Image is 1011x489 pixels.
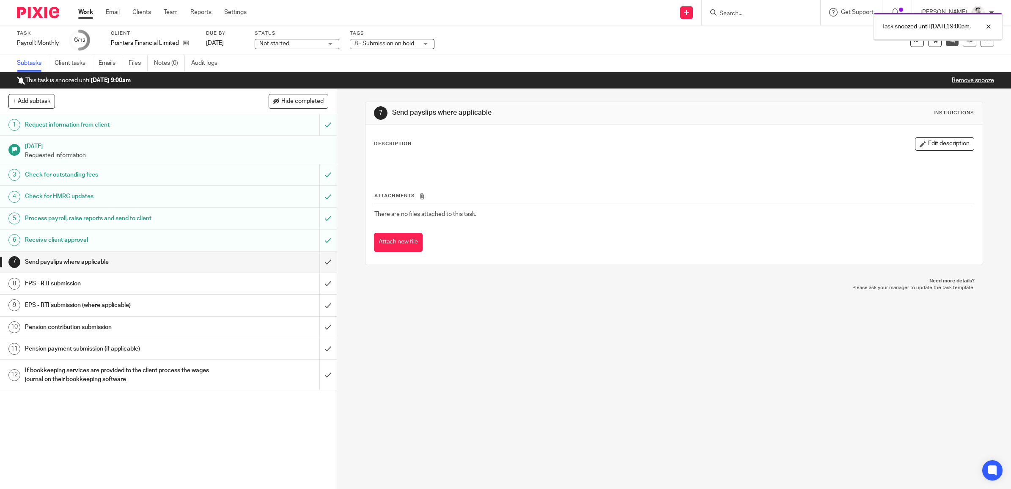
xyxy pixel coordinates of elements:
div: 11 [8,343,20,355]
a: Team [164,8,178,17]
span: 8 - Submission on hold [354,41,414,47]
h1: EPS - RTI submission (where applicable) [25,299,216,312]
p: Description [374,141,412,147]
button: Attach new file [374,233,423,252]
h1: Send payslips where applicable [392,108,692,117]
label: Status [255,30,339,37]
a: Client tasks [55,55,92,72]
a: Subtasks [17,55,48,72]
a: Audit logs [191,55,224,72]
img: Pixie [17,7,59,18]
a: Reports [190,8,212,17]
h1: Send payslips where applicable [25,256,216,268]
div: 12 [8,369,20,381]
small: /12 [78,38,85,43]
a: Settings [224,8,247,17]
p: Task snoozed until [DATE] 9:00am. [882,22,971,31]
h1: Request information from client [25,119,216,131]
div: 5 [8,213,20,224]
div: 6 [74,35,85,45]
span: Attachments [374,193,415,198]
div: Payroll: Monthly [17,39,59,47]
label: Tags [350,30,434,37]
label: Task [17,30,59,37]
p: Need more details? [374,278,975,285]
h1: FPS - RTI submission [25,277,216,290]
h1: Receive client approval [25,234,216,246]
div: 7 [374,106,387,120]
div: 1 [8,119,20,131]
div: 10 [8,321,20,333]
b: [DATE] 9:00am [91,77,131,83]
h1: Process payroll, raise reports and send to client [25,212,216,225]
div: 3 [8,169,20,181]
div: 8 [8,278,20,290]
button: Hide completed [269,94,328,108]
a: Emails [99,55,122,72]
p: Please ask your manager to update the task template. [374,285,975,291]
div: Instructions [934,110,974,116]
label: Client [111,30,195,37]
button: Edit description [915,137,974,151]
span: There are no files attached to this task. [374,211,476,217]
a: Email [106,8,120,17]
a: Clients [132,8,151,17]
h1: Check for HMRC updates [25,190,216,203]
div: 9 [8,299,20,311]
a: Work [78,8,93,17]
span: Hide completed [281,98,324,105]
button: + Add subtask [8,94,55,108]
a: Remove snooze [952,77,994,83]
p: This task is snoozed until [17,76,131,85]
div: 6 [8,234,20,246]
h1: Check for outstanding fees [25,169,216,181]
span: [DATE] [206,40,224,46]
a: Files [129,55,148,72]
h1: Pension payment submission (if applicable) [25,343,216,355]
h1: [DATE] [25,140,328,151]
img: Dave_2025.jpg [971,6,985,19]
p: Requested information [25,151,328,160]
div: 7 [8,256,20,268]
label: Due by [206,30,244,37]
p: Pointers Financial Limited [111,39,179,47]
span: Not started [259,41,289,47]
h1: Pension contribution submission [25,321,216,334]
a: Notes (0) [154,55,185,72]
h1: If bookkeeping services are provided to the client process the wages journal on their bookkeeping... [25,364,216,386]
div: 4 [8,191,20,203]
